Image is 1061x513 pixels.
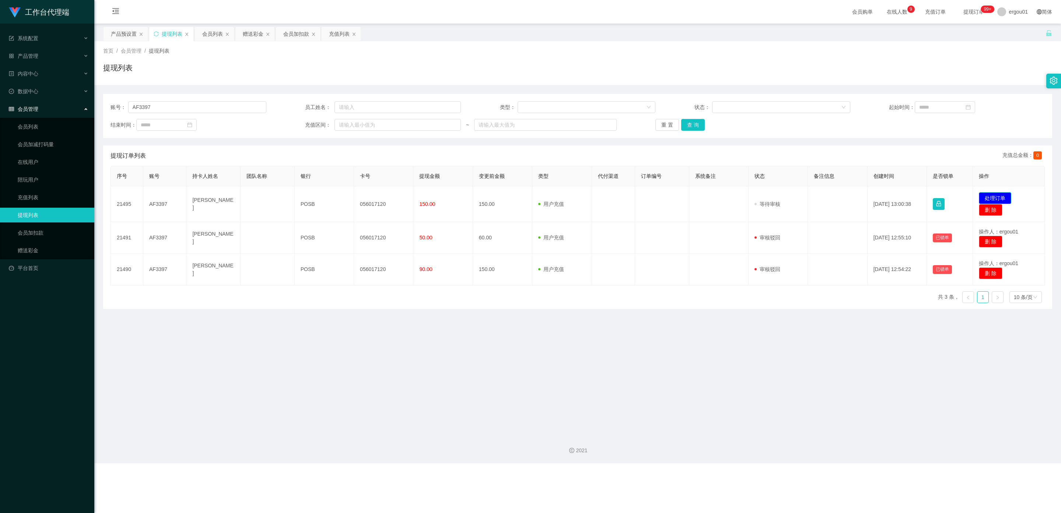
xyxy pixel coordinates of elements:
a: 在线用户 [18,155,88,169]
td: [DATE] 12:54:22 [868,254,927,285]
span: 起始时间： [889,103,915,111]
i: 图标: profile [9,71,14,76]
span: 操作人：ergou01 [979,260,1018,266]
i: 图标: down [1033,295,1037,300]
i: 图标: unlock [1046,30,1052,36]
i: 图标: form [9,36,14,41]
i: 图标: close [266,32,270,36]
span: 充值区间： [305,121,335,129]
span: 操作 [979,173,989,179]
span: 会员管理 [9,106,38,112]
div: 10 条/页 [1014,292,1033,303]
span: 150.00 [419,201,435,207]
span: 系统配置 [9,35,38,41]
span: / [144,48,146,54]
span: 系统备注 [695,173,716,179]
h1: 工作台代理端 [25,0,69,24]
span: 产品管理 [9,53,38,59]
td: POSB [295,186,354,222]
a: 会员列表 [18,119,88,134]
i: 图标: down [647,105,651,110]
td: POSB [295,222,354,254]
span: 账号： [111,103,128,111]
div: 产品预设置 [111,27,137,41]
td: 056017120 [354,186,413,222]
a: 充值列表 [18,190,88,205]
span: 备注信息 [814,173,834,179]
span: 90.00 [419,266,432,272]
span: 类型： [500,103,518,111]
button: 删 除 [979,204,1002,216]
span: 操作人：ergou01 [979,229,1018,235]
li: 共 3 条， [938,291,959,303]
i: 图标: check-circle-o [9,89,14,94]
div: 会员加扣款 [283,27,309,41]
span: 结束时间： [111,121,136,129]
span: 代付渠道 [598,173,619,179]
sup: 9 [907,6,915,13]
span: 提现列表 [149,48,169,54]
td: [PERSON_NAME] [186,254,241,285]
i: 图标: table [9,106,14,112]
div: 充值总金额： [1002,151,1045,160]
td: POSB [295,254,354,285]
a: 图标: dashboard平台首页 [9,261,88,275]
div: 提现列表 [162,27,182,41]
i: 图标: right [995,295,1000,300]
i: 图标: left [966,295,970,300]
span: 银行 [301,173,311,179]
span: 是否锁单 [933,173,953,179]
span: 卡号 [360,173,370,179]
i: 图标: appstore-o [9,53,14,59]
i: 图标: copyright [569,448,574,453]
span: 等待审核 [754,201,780,207]
td: [DATE] 13:00:38 [868,186,927,222]
button: 删 除 [979,236,1002,247]
button: 已锁单 [933,233,952,242]
td: AF3397 [143,186,186,222]
td: 21495 [111,186,143,222]
span: 审核驳回 [754,266,780,272]
span: 变更前金额 [479,173,505,179]
li: 1 [977,291,989,303]
i: 图标: close [225,32,230,36]
input: 请输入最大值为 [474,119,616,131]
span: 团队名称 [246,173,267,179]
td: [DATE] 12:55:10 [868,222,927,254]
button: 删 除 [979,267,1002,279]
span: 提现订单 [960,9,988,14]
i: 图标: setting [1050,77,1058,85]
span: 用户充值 [538,235,564,240]
span: 在线人数 [883,9,911,14]
span: 提现金额 [419,173,440,179]
div: 会员列表 [202,27,223,41]
li: 上一页 [962,291,974,303]
span: 持卡人姓名 [192,173,218,179]
td: AF3397 [143,222,186,254]
i: 图标: close [311,32,316,36]
h1: 提现列表 [103,62,133,73]
td: 21491 [111,222,143,254]
input: 请输入 [128,101,266,113]
span: 充值订单 [921,9,949,14]
button: 处理订单 [979,192,1011,204]
button: 已锁单 [933,265,952,274]
span: 订单编号 [641,173,662,179]
i: 图标: menu-fold [103,0,128,24]
img: logo.9652507e.png [9,7,21,18]
span: 类型 [538,173,549,179]
div: 2021 [100,447,1055,454]
i: 图标: close [139,32,143,36]
span: 内容中心 [9,71,38,77]
span: 会员管理 [121,48,141,54]
a: 1 [977,292,988,303]
span: 账号 [149,173,160,179]
span: 状态： [694,103,712,111]
a: 会员加减打码量 [18,137,88,152]
span: ~ [461,121,474,129]
button: 图标: lock [933,198,945,210]
i: 图标: sync [154,31,159,36]
a: 陪玩用户 [18,172,88,187]
a: 提现列表 [18,208,88,222]
span: 50.00 [419,235,432,240]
